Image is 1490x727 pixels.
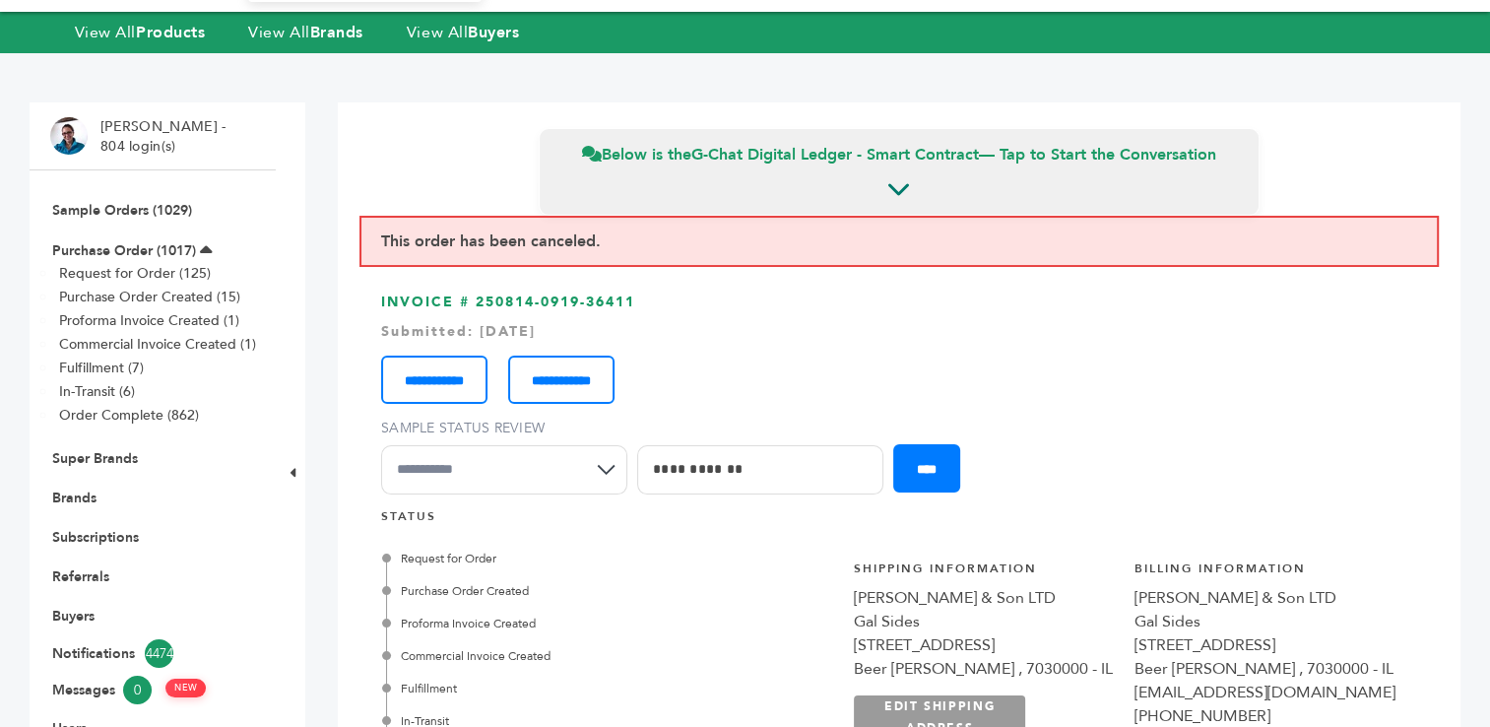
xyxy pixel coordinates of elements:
[854,561,1115,587] h4: Shipping Information
[52,567,109,586] a: Referrals
[52,241,196,260] a: Purchase Order (1017)
[123,676,152,704] span: 0
[468,22,519,43] strong: Buyers
[854,586,1115,610] div: [PERSON_NAME] & Son LTD
[52,528,139,547] a: Subscriptions
[52,201,192,220] a: Sample Orders (1029)
[52,607,95,626] a: Buyers
[310,22,363,43] strong: Brands
[386,615,744,632] div: Proforma Invoice Created
[381,508,1417,535] h4: STATUS
[386,582,744,600] div: Purchase Order Created
[100,117,230,156] li: [PERSON_NAME] - 804 login(s)
[59,406,199,425] a: Order Complete (862)
[145,639,173,668] span: 4474
[136,22,205,43] strong: Products
[75,22,206,43] a: View AllProducts
[52,676,253,704] a: Messages0 NEW
[59,311,239,330] a: Proforma Invoice Created (1)
[1134,681,1395,704] div: [EMAIL_ADDRESS][DOMAIN_NAME]
[854,657,1115,681] div: Beer [PERSON_NAME] , 7030000 - IL
[59,359,144,377] a: Fulfillment (7)
[381,322,1417,342] div: Submitted: [DATE]
[1134,561,1395,587] h4: Billing Information
[59,335,256,354] a: Commercial Invoice Created (1)
[386,680,744,697] div: Fulfillment
[59,264,211,283] a: Request for Order (125)
[691,144,979,165] strong: G-Chat Digital Ledger - Smart Contract
[407,22,520,43] a: View AllBuyers
[582,144,1216,165] span: Below is the — Tap to Start the Conversation
[52,639,253,668] a: Notifications4474
[854,633,1115,657] div: [STREET_ADDRESS]
[248,22,363,43] a: View AllBrands
[52,489,97,507] a: Brands
[381,419,637,438] label: Sample Status Review
[165,679,206,697] span: NEW
[854,610,1115,633] div: Gal Sides
[1134,586,1395,610] div: [PERSON_NAME] & Son LTD
[381,293,1417,508] h3: INVOICE # 250814-0919-36411
[386,550,744,567] div: Request for Order
[359,216,1439,267] div: This order has been canceled.
[59,288,240,306] a: Purchase Order Created (15)
[1134,610,1395,633] div: Gal Sides
[52,449,138,468] a: Super Brands
[59,382,135,401] a: In-Transit (6)
[1134,657,1395,681] div: Beer [PERSON_NAME] , 7030000 - IL
[386,647,744,665] div: Commercial Invoice Created
[1134,633,1395,657] div: [STREET_ADDRESS]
